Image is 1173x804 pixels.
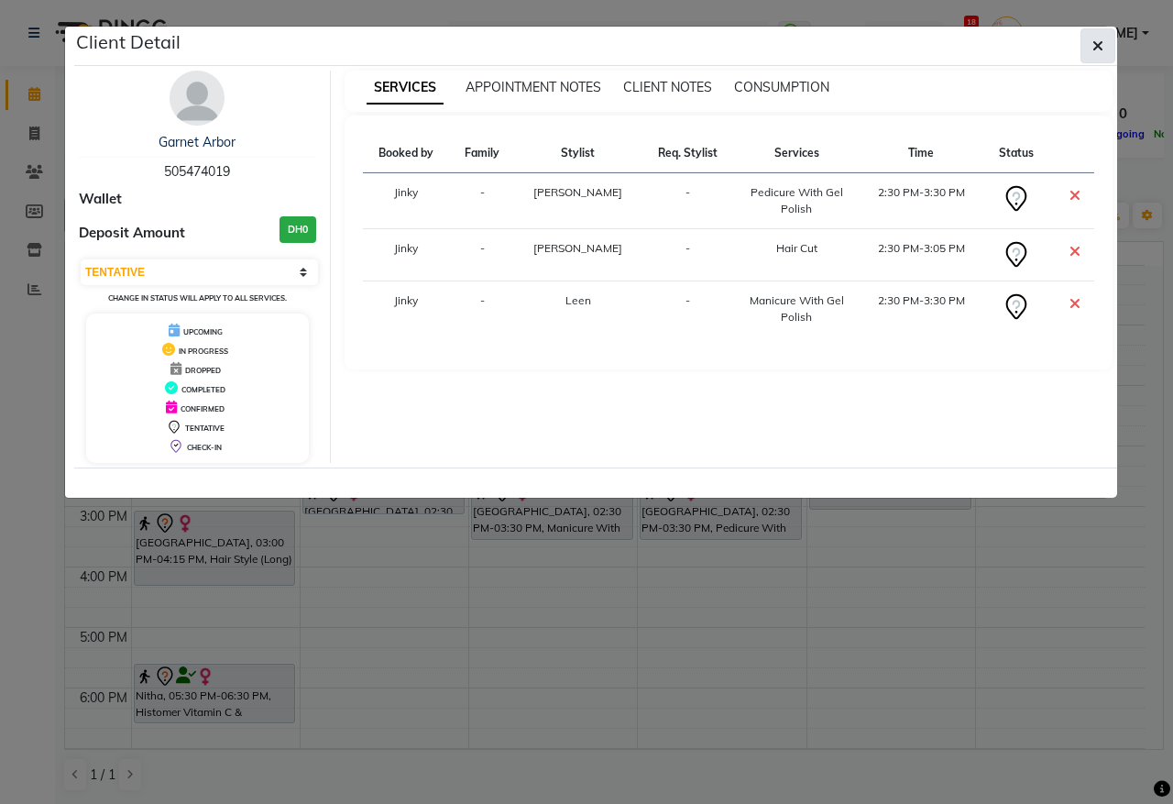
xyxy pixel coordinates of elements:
[734,134,860,173] th: Services
[860,134,984,173] th: Time
[860,173,984,229] td: 2:30 PM-3:30 PM
[745,292,849,325] div: Manicure With Gel Polish
[187,443,222,452] span: CHECK-IN
[515,134,641,173] th: Stylist
[450,134,515,173] th: Family
[280,216,316,243] h3: DH0
[181,385,225,394] span: COMPLETED
[363,229,451,281] td: Jinky
[533,185,622,199] span: [PERSON_NAME]
[641,281,734,337] td: -
[159,134,236,150] a: Garnet Arbor
[466,79,601,95] span: APPOINTMENT NOTES
[450,229,515,281] td: -
[745,240,849,257] div: Hair Cut
[450,281,515,337] td: -
[363,134,451,173] th: Booked by
[641,173,734,229] td: -
[860,281,984,337] td: 2:30 PM-3:30 PM
[363,281,451,337] td: Jinky
[79,189,122,210] span: Wallet
[641,229,734,281] td: -
[860,229,984,281] td: 2:30 PM-3:05 PM
[565,293,591,307] span: Leen
[450,173,515,229] td: -
[181,404,225,413] span: CONFIRMED
[641,134,734,173] th: Req. Stylist
[79,223,185,244] span: Deposit Amount
[734,79,829,95] span: CONSUMPTION
[367,72,444,105] span: SERVICES
[76,28,181,56] h5: Client Detail
[745,184,849,217] div: Pedicure With Gel Polish
[183,327,223,336] span: UPCOMING
[170,71,225,126] img: avatar
[185,424,225,433] span: TENTATIVE
[363,173,451,229] td: Jinky
[983,134,1048,173] th: Status
[108,293,287,303] small: Change in status will apply to all services.
[164,163,230,180] span: 505474019
[185,366,221,375] span: DROPPED
[623,79,712,95] span: CLIENT NOTES
[179,347,228,356] span: IN PROGRESS
[533,241,622,255] span: [PERSON_NAME]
